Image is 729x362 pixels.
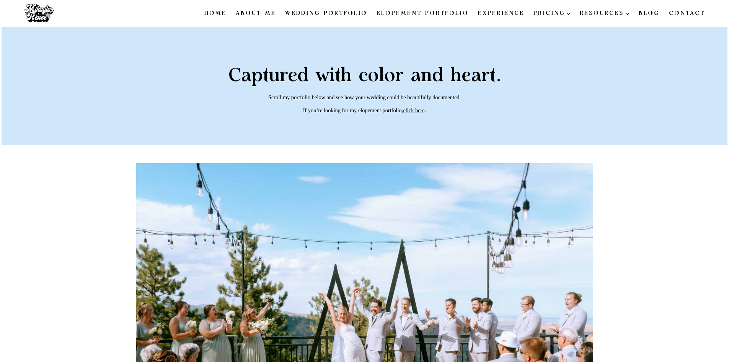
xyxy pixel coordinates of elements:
[200,5,231,21] a: Home
[473,5,529,21] a: Experience
[575,5,634,21] a: RESOURCES
[231,5,281,21] a: About Me
[529,5,576,21] a: PRICING
[179,94,550,114] p: Scroll my portfolio below and see how your wedding could be beautifully documented. If you’re loo...
[664,5,709,21] a: Contact
[200,5,709,21] nav: Primary Navigation
[533,9,571,18] span: PRICING
[179,67,550,85] h2: Captured with color and heart.
[634,5,664,21] a: Blog
[580,9,630,18] span: RESOURCES
[372,5,473,21] a: Elopement Portfolio
[403,107,424,113] a: click here
[281,5,372,21] a: Wedding Portfolio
